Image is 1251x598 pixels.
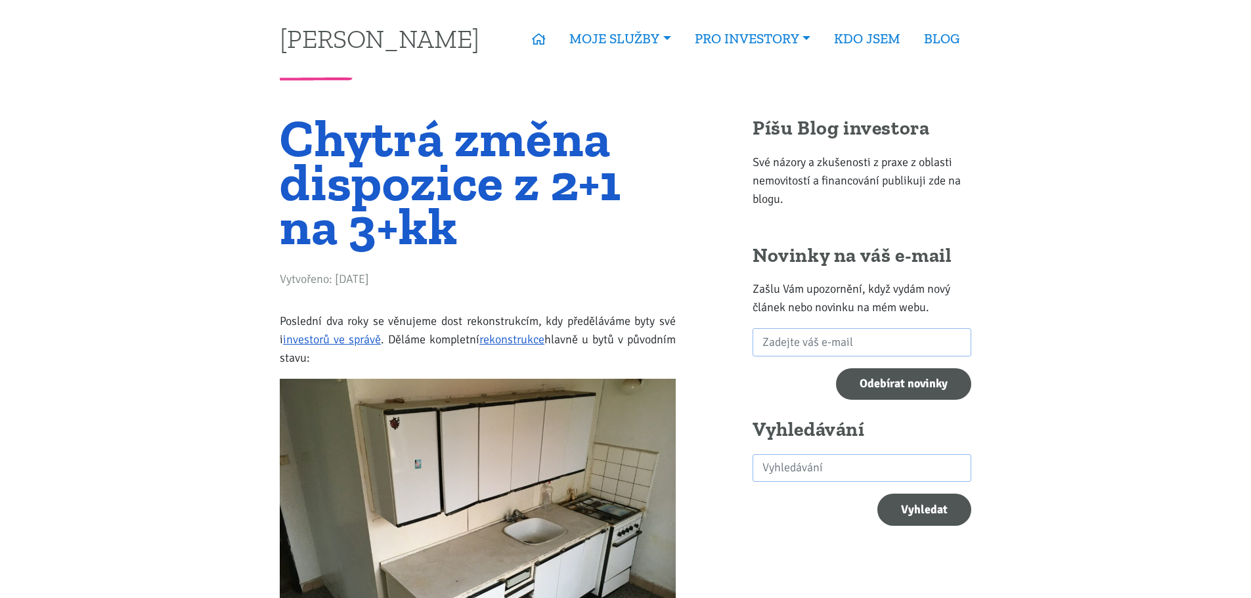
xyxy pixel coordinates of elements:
h2: Novinky na váš e-mail [753,244,971,268]
a: MOJE SLUŽBY [558,24,682,54]
h2: Vyhledávání [753,417,971,442]
a: [PERSON_NAME] [280,26,479,51]
h2: Píšu Blog investora [753,116,971,141]
a: KDO JSEM [822,24,912,54]
input: search [753,454,971,482]
a: PRO INVESTORY [683,24,822,54]
p: Své názory a zkušenosti z praxe z oblasti nemovitostí a financování publikuji zde na blogu. [753,153,971,208]
a: rekonstrukce [479,332,544,347]
input: Zadejte váš e-mail [753,328,971,356]
button: Vyhledat [877,494,971,526]
div: Vytvořeno: [DATE] [280,270,676,294]
p: Zašlu Vám upozornění, když vydám nový článek nebo novinku na mém webu. [753,280,971,316]
p: Poslední dva roky se věnujeme dost rekonstrukcím, kdy předěláváme byty své i . Děláme kompletní h... [280,312,676,367]
input: Odebírat novinky [836,368,971,400]
h1: Chytrá změna dispozice z 2+1 na 3+kk [280,116,676,249]
a: investorů ve správě [283,332,381,347]
a: BLOG [912,24,971,54]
